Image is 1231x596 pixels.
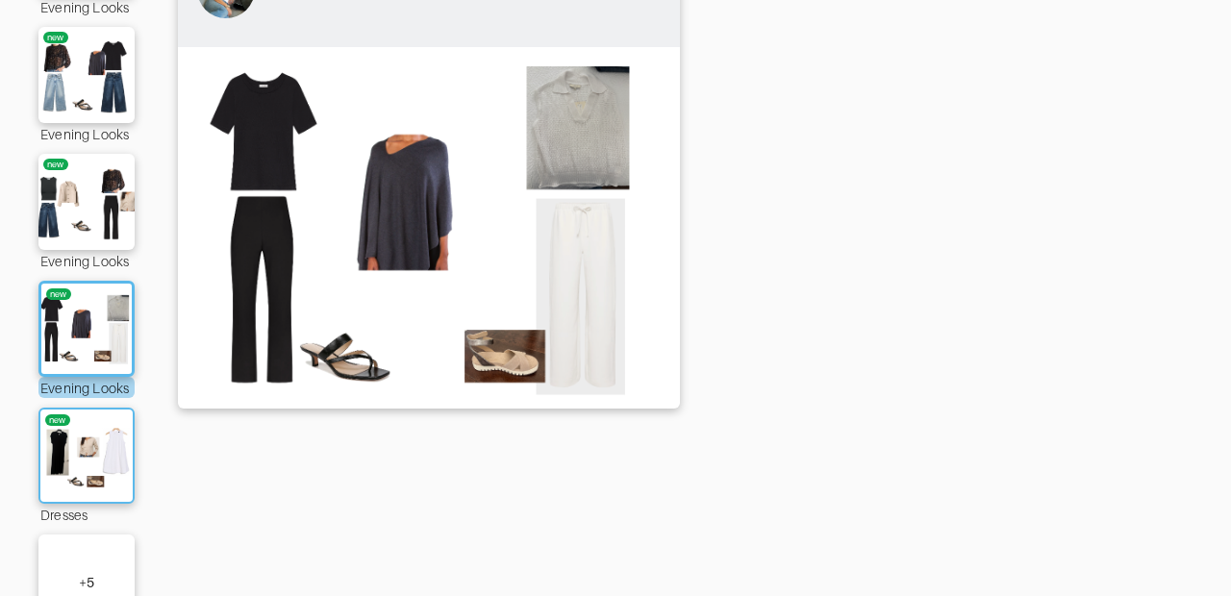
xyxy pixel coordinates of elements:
div: Evening Looks [38,250,135,271]
div: new [50,288,67,300]
div: Evening Looks [38,123,135,144]
div: new [47,159,64,170]
div: new [49,414,66,426]
img: Outfit Evening Looks [188,57,670,396]
img: Outfit Evening Looks [32,163,141,240]
img: Outfit Dresses [35,419,138,492]
div: new [47,32,64,43]
div: + 5 [79,573,94,592]
div: Evening Looks [38,377,135,398]
div: Dresses [38,504,135,525]
img: Outfit Evening Looks [36,293,137,364]
img: Outfit Evening Looks [32,37,141,113]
